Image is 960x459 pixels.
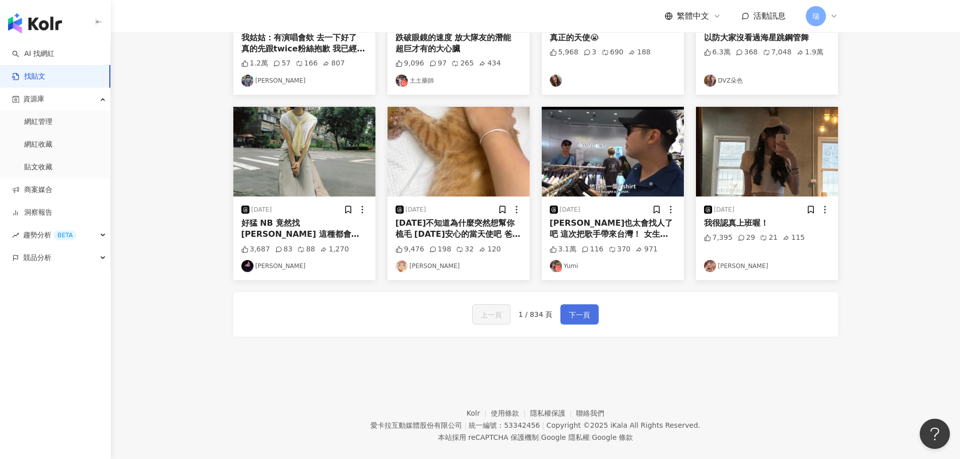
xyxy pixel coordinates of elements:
div: 真正的天使😭 [550,32,676,43]
div: [PERSON_NAME]也太會找人了吧 這次把歌手帶來台灣！ 女生拍起來有不一樣的感覺 一直shopping超可愛😂 而且這段有夠誇張 就這麼剛好店家在放[PERSON_NAME]的歌！這集好... [550,218,676,240]
div: 115 [783,233,805,243]
a: KOL Avatar [550,75,676,87]
div: 統一編號：53342456 [469,421,540,429]
img: post-image [233,107,375,196]
img: KOL Avatar [396,75,408,87]
a: 使用條款 [491,409,530,417]
div: 6.3萬 [704,47,731,57]
a: 聯絡我們 [576,409,604,417]
img: KOL Avatar [704,260,716,272]
img: KOL Avatar [550,75,562,87]
button: 上一頁 [472,304,510,324]
span: rise [12,232,19,239]
span: 活動訊息 [753,11,786,21]
div: 29 [738,233,755,243]
span: 下一頁 [569,309,590,321]
span: 瑞 [812,11,819,22]
div: 370 [609,244,631,254]
a: 貼文收藏 [24,162,52,172]
div: 57 [273,58,291,69]
div: 1.9萬 [797,47,823,57]
div: 690 [602,47,624,57]
div: 88 [297,244,315,254]
a: 商案媒合 [12,185,52,195]
a: KOL AvatarYumi [550,260,676,272]
div: [DATE]不知道為什麼突然想幫你梳毛 [DATE]安心的當天使吧 爸爸媽媽都愛你 [396,218,522,240]
div: 83 [275,244,293,254]
div: 5,968 [550,47,579,57]
a: 隱私權保護 [530,409,577,417]
img: KOL Avatar [241,260,253,272]
div: [DATE] [406,206,426,214]
a: KOL Avatar[PERSON_NAME] [396,260,522,272]
div: 我很認真上班喔！ [704,218,830,229]
span: 1 / 834 頁 [519,310,553,318]
a: iKala [610,421,627,429]
img: KOL Avatar [241,75,253,87]
div: 3,687 [241,244,270,254]
div: 1.2萬 [241,58,268,69]
div: [DATE] [560,206,581,214]
div: 9,096 [396,58,424,69]
img: KOL Avatar [550,260,562,272]
a: KOL Avatar土土藥師 [396,75,522,87]
span: 資源庫 [23,88,44,110]
div: 265 [452,58,474,69]
a: searchAI 找網紅 [12,49,54,59]
a: KOL Avatar[PERSON_NAME] [241,260,367,272]
a: 網紅收藏 [24,140,52,150]
a: 網紅管理 [24,117,52,127]
div: 9,476 [396,244,424,254]
span: 本站採用 reCAPTCHA 保護機制 [438,431,633,443]
div: 愛卡拉互動媒體股份有限公司 [370,421,462,429]
div: [DATE] [714,206,735,214]
div: 1,270 [320,244,349,254]
a: Kolr [467,409,491,417]
a: 找貼文 [12,72,45,82]
div: 3.1萬 [550,244,577,254]
span: 競品分析 [23,246,51,269]
a: Google 條款 [592,433,633,441]
div: 3 [584,47,597,57]
span: | [464,421,467,429]
div: 434 [479,58,501,69]
a: KOL Avatar[PERSON_NAME] [704,260,830,272]
div: 97 [429,58,447,69]
div: 188 [628,47,651,57]
a: KOL AvatarDVZ朵色 [704,75,830,87]
span: 趨勢分析 [23,224,77,246]
img: post-image [542,107,684,196]
div: 120 [479,244,501,254]
img: KOL Avatar [396,260,408,272]
img: KOL Avatar [704,75,716,87]
div: 21 [760,233,778,243]
span: | [542,421,544,429]
div: 198 [429,244,452,254]
div: 7,048 [763,47,792,57]
img: logo [8,13,62,33]
div: 166 [296,58,318,69]
div: [DATE] [251,206,272,214]
img: post-image [388,107,530,196]
button: 下一頁 [560,304,599,324]
div: 807 [323,58,345,69]
div: 7,395 [704,233,733,243]
a: 洞察報告 [12,208,52,218]
div: 我姑姑：有演唱會欸 去一下好了 真的先跟twice粉絲抱歉 我已經阻止他浪費一個位子ㄌ [241,32,367,55]
div: 32 [456,244,474,254]
div: 以防大家沒看過海星跳鋼管舞 [704,32,830,43]
div: 跌破眼鏡的速度 放大隊友的潛能 超巨才有的大心臟 [396,32,522,55]
span: | [539,433,541,441]
iframe: Help Scout Beacon - Open [920,419,950,449]
div: 好猛 NB 竟然找[PERSON_NAME] 這種都會女子、City pop的桂綸鎂穿搭真的好看 搭起來整個滿滿的知性、優雅感超有氣質…整個超暈 好奇男生也會喜歡自己的女友這樣穿嗎？ [241,218,367,240]
img: post-image [696,107,838,196]
span: 繁體中文 [677,11,709,22]
span: | [590,433,592,441]
div: Copyright © 2025 All Rights Reserved. [546,421,700,429]
a: Google 隱私權 [541,433,590,441]
a: KOL Avatar[PERSON_NAME] [241,75,367,87]
div: 971 [635,244,658,254]
div: 116 [582,244,604,254]
div: BETA [53,230,77,240]
div: 368 [736,47,758,57]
